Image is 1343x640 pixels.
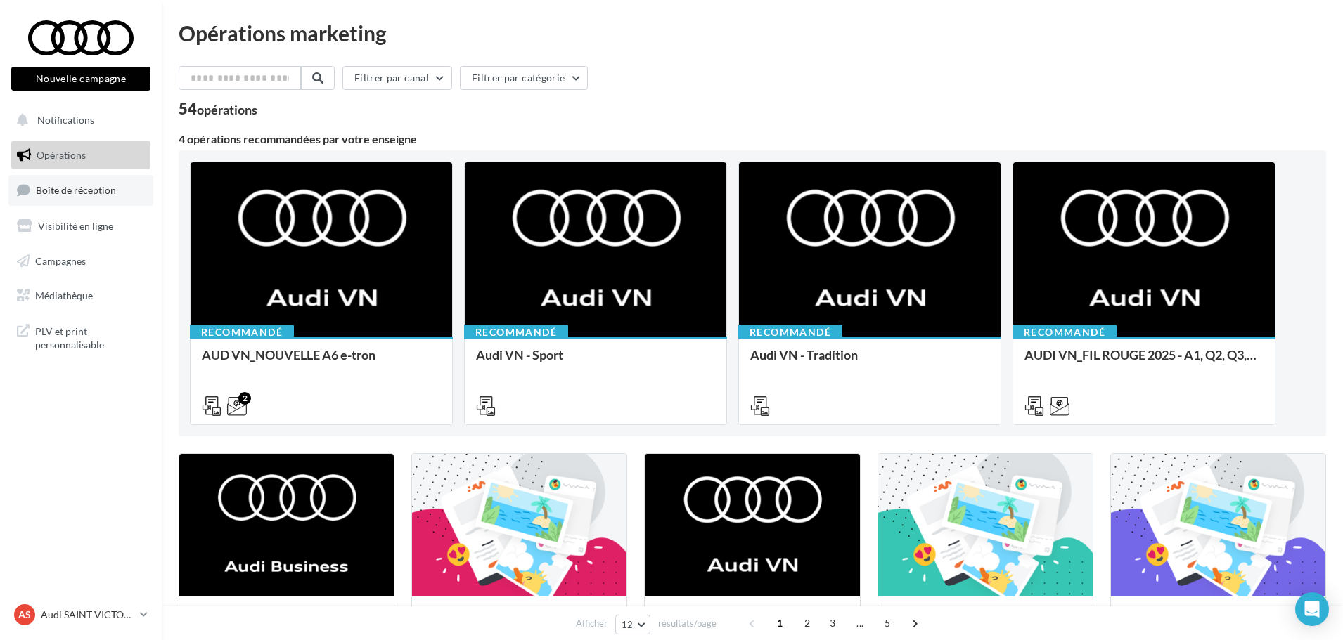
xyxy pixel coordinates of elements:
[41,608,134,622] p: Audi SAINT VICTORET
[8,316,153,358] a: PLV et print personnalisable
[476,348,715,376] div: Audi VN - Sport
[35,322,145,352] span: PLV et print personnalisable
[38,220,113,232] span: Visibilité en ligne
[37,114,94,126] span: Notifications
[8,141,153,170] a: Opérations
[36,184,116,196] span: Boîte de réception
[622,619,634,630] span: 12
[179,22,1326,44] div: Opérations marketing
[796,612,818,634] span: 2
[849,612,871,634] span: ...
[37,149,86,161] span: Opérations
[1295,592,1329,626] div: Open Intercom Messenger
[11,67,150,91] button: Nouvelle campagne
[179,133,1326,145] div: 4 opérations recommandées par votre enseigne
[11,601,150,628] a: AS Audi SAINT VICTORET
[238,392,251,405] div: 2
[197,103,257,116] div: opérations
[876,612,899,634] span: 5
[1013,325,1117,340] div: Recommandé
[8,175,153,205] a: Boîte de réception
[190,325,294,340] div: Recommandé
[460,66,588,90] button: Filtrer par catégorie
[35,289,93,301] span: Médiathèque
[576,617,608,630] span: Afficher
[821,612,844,634] span: 3
[1024,348,1264,376] div: AUDI VN_FIL ROUGE 2025 - A1, Q2, Q3, Q5 et Q4 e-tron
[342,66,452,90] button: Filtrer par canal
[179,101,257,117] div: 54
[18,608,31,622] span: AS
[750,348,989,376] div: Audi VN - Tradition
[202,348,441,376] div: AUD VN_NOUVELLE A6 e-tron
[35,254,86,266] span: Campagnes
[738,325,842,340] div: Recommandé
[8,105,148,135] button: Notifications
[615,615,651,634] button: 12
[8,211,153,241] a: Visibilité en ligne
[769,612,791,634] span: 1
[464,325,568,340] div: Recommandé
[8,247,153,276] a: Campagnes
[658,617,717,630] span: résultats/page
[8,281,153,311] a: Médiathèque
